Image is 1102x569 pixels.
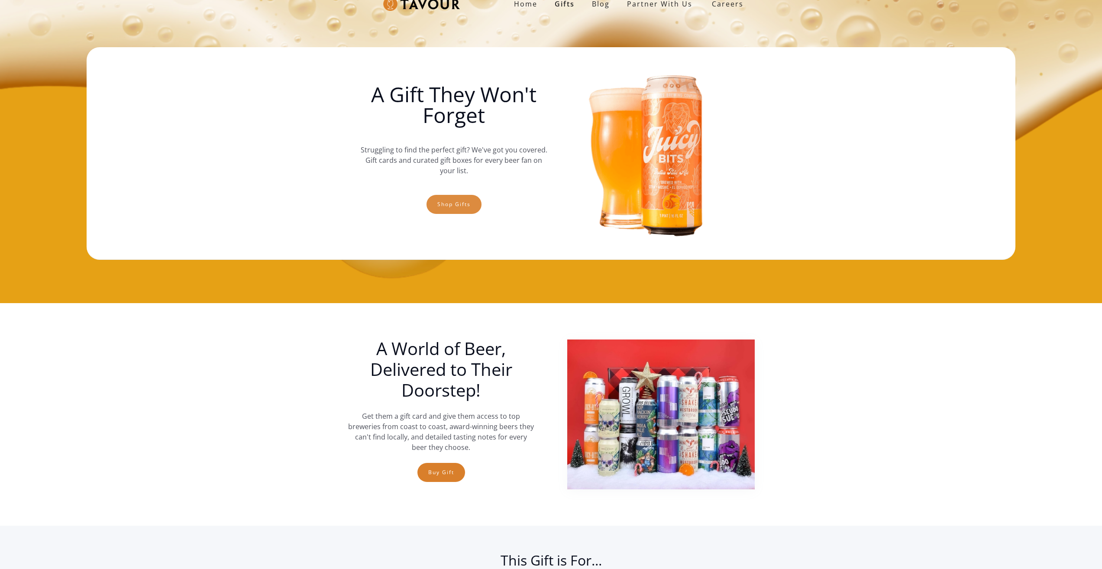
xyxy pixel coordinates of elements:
[427,195,482,214] a: Shop gifts
[348,411,535,453] p: Get them a gift card and give them access to top breweries from coast to coast, award-winning bee...
[348,338,535,401] h1: A World of Beer, Delivered to Their Doorstep!
[360,84,547,126] h1: A Gift They Won't Forget
[360,136,547,184] p: Struggling to find the perfect gift? We've got you covered. Gift cards and curated gift boxes for...
[417,463,465,482] a: Buy Gift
